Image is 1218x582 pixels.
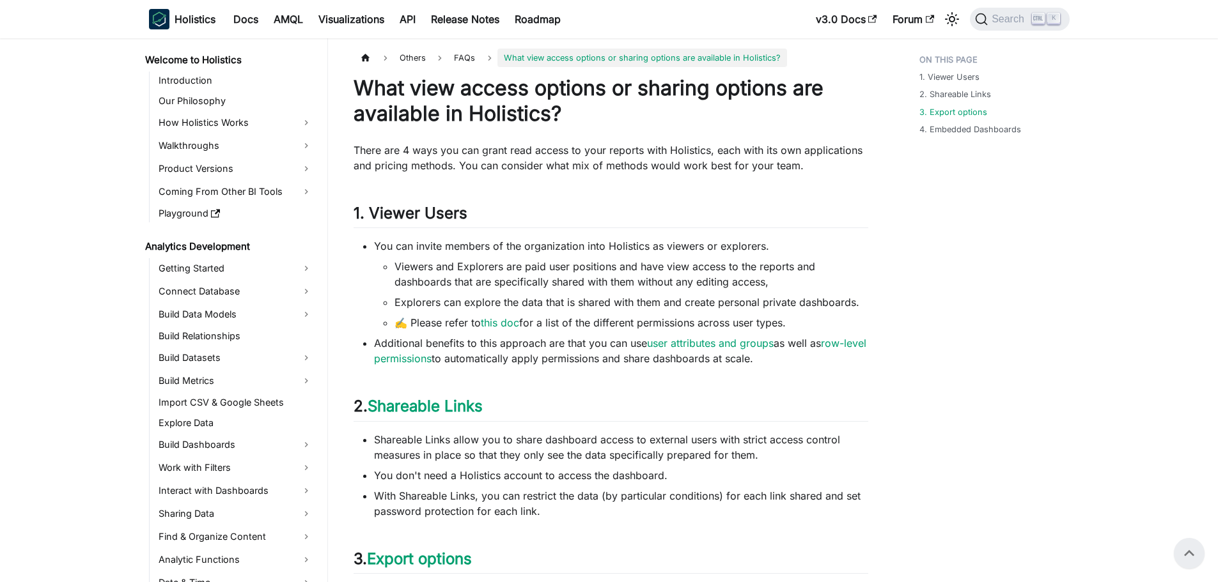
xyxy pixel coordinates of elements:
a: Introduction [155,72,316,89]
li: Additional benefits to this approach are that you can use as well as to automatically apply permi... [374,335,868,366]
a: Coming From Other BI Tools [155,181,316,202]
p: There are 4 ways you can grant read access to your reports with Holistics, each with its own appl... [354,142,868,173]
a: Docs [226,9,266,29]
a: Sharing Data [155,503,316,524]
span: Others [393,49,432,67]
li: Viewers and Explorers are paid user positions and have view access to the reports and dashboards ... [394,259,868,289]
a: Import CSV & Google Sheets [155,394,316,411]
a: Analytic Functions [155,549,316,570]
a: Our Philosophy [155,92,316,110]
nav: Breadcrumbs [354,49,868,67]
a: 3. Export options [919,106,987,118]
button: Scroll back to top [1174,538,1205,569]
span: What view access options or sharing options are available in Holistics? [497,49,787,67]
a: Roadmap [507,9,568,29]
li: ✍️ Please refer to for a list of the different permissions across user types. [394,315,868,330]
button: Search (Ctrl+K) [970,8,1069,31]
a: Build Datasets [155,348,316,368]
a: Walkthroughs [155,135,316,156]
a: v3.0 Docs [808,9,885,29]
h1: What view access options or sharing options are available in Holistics? [354,75,868,126]
a: Build Relationships [155,327,316,345]
nav: Docs sidebar [136,38,328,582]
button: Switch between dark and light mode (currently light mode) [942,9,962,29]
h2: 2. [354,397,868,421]
a: 1. Viewer Users [919,71,980,83]
a: Forum [885,9,942,29]
a: user attributes and groups [647,337,774,349]
img: Holistics [149,9,169,29]
a: 2. Shareable Links [919,88,991,100]
a: Product Versions [155,158,316,179]
a: Playground [155,204,316,222]
a: AMQL [266,9,311,29]
a: How Holistics Works [155,112,316,133]
a: Find & Organize Content [155,526,316,547]
li: You don't need a Holistics account to access the dashboard. [374,468,868,483]
span: Search [988,13,1032,25]
a: Welcome to Holistics [141,51,316,69]
a: Build Data Models [155,304,316,325]
a: Work with Filters [155,457,316,478]
kbd: K [1047,13,1060,24]
li: Explorers can explore the data that is shared with them and create personal private dashboards. [394,295,868,310]
a: Home page [354,49,378,67]
a: API [392,9,423,29]
a: HolisticsHolistics [149,9,215,29]
a: Build Dashboards [155,434,316,455]
li: Shareable Links allow you to share dashboard access to external users with strict access control ... [374,432,868,463]
b: Holistics [175,11,215,27]
li: With Shareable Links, you can restrict the data (by particular conditions) for each link shared a... [374,488,868,519]
a: Interact with Dashboards [155,480,316,501]
span: FAQs [448,49,481,67]
a: Shareable Links [368,397,483,415]
a: Visualizations [311,9,392,29]
a: this doc [481,316,519,329]
li: You can invite members of the organization into Holistics as viewers or explorers. [374,238,868,330]
a: Getting Started [155,258,316,279]
a: Analytics Development [141,238,316,256]
a: 4. Embedded Dashboards [919,123,1021,135]
a: Explore Data [155,414,316,432]
a: Release Notes [423,9,507,29]
h2: 1. Viewer Users [354,204,868,228]
a: Connect Database [155,281,316,302]
h2: 3. [354,549,868,574]
a: Build Metrics [155,371,316,391]
a: Export options [367,549,472,568]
